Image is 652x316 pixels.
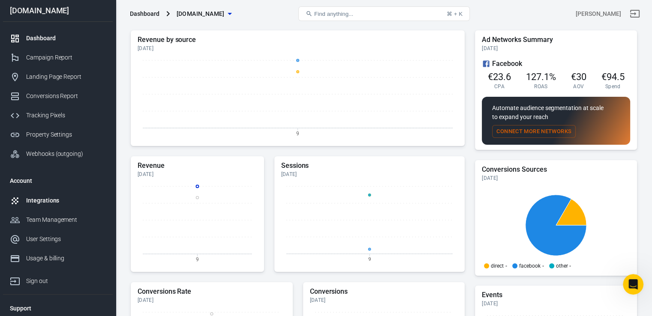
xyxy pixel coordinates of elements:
span: bydanijela.com [177,9,225,19]
tspan: 9 [296,130,299,136]
h5: Revenue [138,161,257,170]
a: Campaign Report [3,48,113,67]
a: Property Settings [3,125,113,144]
h5: Revenue by source [138,36,458,44]
span: Find anything... [314,11,353,17]
div: [DATE] [482,45,630,52]
p: direct [491,263,504,268]
a: Tracking Pixels [3,106,113,125]
a: Team Management [3,210,113,230]
button: [DOMAIN_NAME] [173,6,235,22]
h5: Conversions [310,287,458,296]
h5: Sessions [281,161,458,170]
div: [DATE] [138,297,286,304]
span: €30 [571,72,586,82]
a: Dashboard [3,29,113,48]
div: Dashboard [130,9,159,18]
div: Usage & billing [26,254,106,263]
div: Webhooks (outgoing) [26,149,106,158]
iframe: Intercom live chat [623,274,643,295]
a: Integrations [3,191,113,210]
h5: Ad Networks Summary [482,36,630,44]
span: - [505,263,507,268]
p: other [556,263,568,268]
a: Webhooks (outgoing) [3,144,113,164]
span: 127.1% [526,72,556,82]
div: [DOMAIN_NAME] [3,7,113,15]
div: Facebook [482,59,630,69]
div: Team Management [26,215,106,224]
div: Account id: nqVmnGQH [576,9,621,18]
span: CPA [494,83,505,90]
span: ROAS [534,83,547,90]
a: Usage & billing [3,249,113,268]
li: Account [3,170,113,191]
svg: Facebook Ads [482,59,490,69]
span: - [569,263,571,268]
p: facebook [519,263,541,268]
a: Sign out [625,3,645,24]
tspan: 9 [368,256,371,262]
span: €23.6 [488,72,511,82]
button: Find anything...⌘ + K [298,6,470,21]
span: €94.5 [601,72,625,82]
div: [DATE] [138,171,257,178]
div: [DATE] [482,175,630,182]
div: Dashboard [26,34,106,43]
div: [DATE] [482,300,630,307]
span: Spend [605,83,621,90]
button: Connect More Networks [492,125,576,138]
div: Integrations [26,196,106,205]
div: ⌘ + K [447,11,463,17]
div: Conversions Report [26,92,106,101]
div: [DATE] [138,45,458,52]
div: Tracking Pixels [26,111,106,120]
a: Sign out [3,268,113,291]
div: Landing Page Report [26,72,106,81]
tspan: 9 [196,256,199,262]
h5: Conversions Rate [138,287,286,296]
span: AOV [573,83,584,90]
div: [DATE] [281,171,458,178]
div: [DATE] [310,297,458,304]
div: Property Settings [26,130,106,139]
div: Sign out [26,277,106,286]
h5: Conversions Sources [482,165,630,174]
a: Landing Page Report [3,67,113,86]
div: User Settings [26,235,106,244]
div: Campaign Report [26,53,106,62]
a: Conversions Report [3,86,113,106]
span: - [542,263,544,268]
p: Automate audience segmentation at scale to expand your reach [492,104,620,122]
h5: Events [482,291,630,299]
a: User Settings [3,230,113,249]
